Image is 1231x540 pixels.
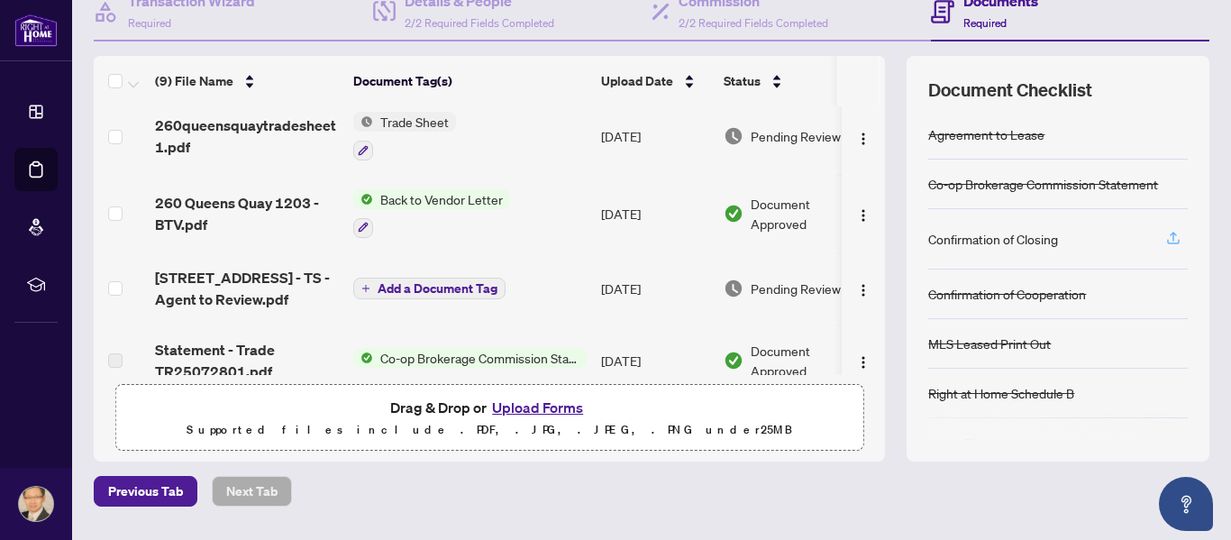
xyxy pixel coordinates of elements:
[928,334,1051,353] div: MLS Leased Print Out
[751,194,862,233] span: Document Approved
[353,277,506,300] button: Add a Document Tag
[127,419,852,441] p: Supported files include .PDF, .JPG, .JPEG, .PNG under 25 MB
[856,208,871,223] img: Logo
[353,189,373,209] img: Status Icon
[487,396,588,419] button: Upload Forms
[353,348,373,368] img: Status Icon
[849,274,878,303] button: Logo
[378,282,497,295] span: Add a Document Tag
[679,16,828,30] span: 2/2 Required Fields Completed
[856,355,871,370] img: Logo
[373,189,510,209] span: Back to Vendor Letter
[601,71,673,91] span: Upload Date
[148,56,346,106] th: (9) File Name
[361,284,370,293] span: plus
[353,112,373,132] img: Status Icon
[594,325,716,397] td: [DATE]
[849,346,878,375] button: Logo
[405,16,554,30] span: 2/2 Required Fields Completed
[155,71,233,91] span: (9) File Name
[724,126,743,146] img: Document Status
[928,174,1158,194] div: Co-op Brokerage Commission Statement
[849,199,878,228] button: Logo
[594,252,716,325] td: [DATE]
[716,56,870,106] th: Status
[963,16,1007,30] span: Required
[212,476,292,507] button: Next Tab
[353,189,510,238] button: Status IconBack to Vendor Letter
[724,351,743,371] img: Document Status
[116,385,862,452] span: Drag & Drop orUpload FormsSupported files include .PDF, .JPG, .JPEG, .PNG under25MB
[928,78,1092,103] span: Document Checklist
[724,204,743,224] img: Document Status
[594,97,716,175] td: [DATE]
[373,348,587,368] span: Co-op Brokerage Commission Statement
[155,192,339,235] span: 260 Queens Quay 1203 - BTV.pdf
[856,132,871,146] img: Logo
[751,279,841,298] span: Pending Review
[856,283,871,297] img: Logo
[724,71,761,91] span: Status
[19,487,53,521] img: Profile Icon
[928,284,1086,304] div: Confirmation of Cooperation
[14,14,58,47] img: logo
[108,477,183,506] span: Previous Tab
[594,175,716,252] td: [DATE]
[128,16,171,30] span: Required
[353,348,587,368] button: Status IconCo-op Brokerage Commission Statement
[928,124,1044,144] div: Agreement to Lease
[346,56,594,106] th: Document Tag(s)
[751,126,841,146] span: Pending Review
[849,122,878,151] button: Logo
[594,56,716,106] th: Upload Date
[155,267,339,310] span: [STREET_ADDRESS] - TS - Agent to Review.pdf
[928,383,1074,403] div: Right at Home Schedule B
[373,112,456,132] span: Trade Sheet
[353,278,506,299] button: Add a Document Tag
[724,279,743,298] img: Document Status
[94,476,197,507] button: Previous Tab
[928,229,1058,249] div: Confirmation of Closing
[1159,477,1213,531] button: Open asap
[353,112,456,160] button: Status IconTrade Sheet
[390,396,588,419] span: Drag & Drop or
[155,114,339,158] span: 260queensquaytradesheet 1.pdf
[751,341,862,380] span: Document Approved
[155,339,339,382] span: Statement - Trade TR25072801.pdf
